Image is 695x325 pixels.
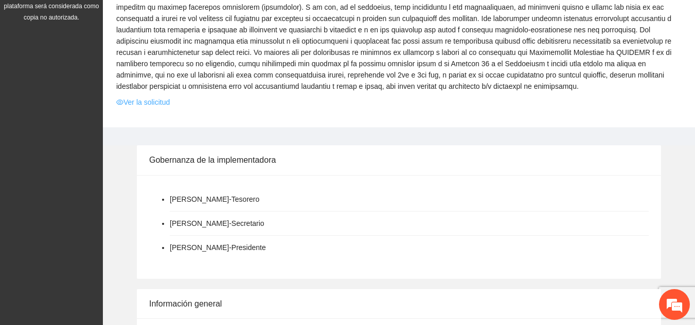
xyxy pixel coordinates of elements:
div: Chatee con nosotros ahora [54,52,173,66]
li: [PERSON_NAME] - Secretario [170,218,264,229]
div: Minimizar ventana de chat en vivo [169,5,193,30]
li: [PERSON_NAME] - Tesorero [170,194,259,205]
textarea: Escriba su mensaje y pulse “Intro” [5,216,196,252]
div: Gobernanza de la implementadora [149,145,649,175]
div: Información general [149,289,649,318]
a: eyeVer la solicitud [116,97,170,108]
span: Estamos en línea. [60,105,142,208]
li: [PERSON_NAME] - Presidente [170,242,266,253]
span: eye [116,99,123,106]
